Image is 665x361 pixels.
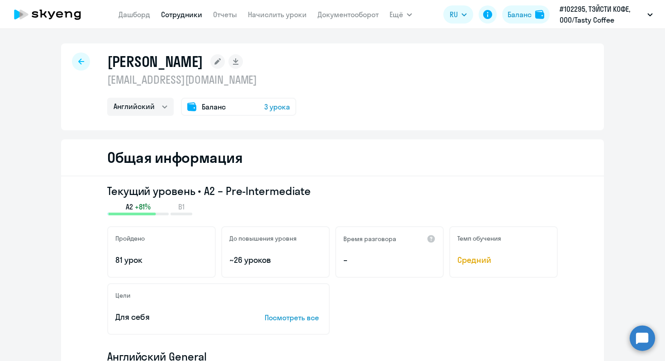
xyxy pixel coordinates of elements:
[107,72,296,87] p: [EMAIL_ADDRESS][DOMAIN_NAME]
[213,10,237,19] a: Отчеты
[115,291,130,299] h5: Цели
[343,235,396,243] h5: Время разговора
[450,9,458,20] span: RU
[229,234,297,242] h5: До повышения уровня
[107,148,242,166] h2: Общая информация
[178,202,185,212] span: B1
[229,254,322,266] p: ~26 уроков
[318,10,379,19] a: Документооборот
[115,234,145,242] h5: Пройдено
[389,5,412,24] button: Ещё
[264,101,290,112] span: 3 урока
[265,312,322,323] p: Посмотреть все
[126,202,133,212] span: A2
[119,10,150,19] a: Дашборд
[555,4,657,25] button: #102295, ТЭЙСТИ КОФЕ, ООО/Tasty Coffee
[343,254,436,266] p: –
[107,184,558,198] h3: Текущий уровень • A2 – Pre-Intermediate
[115,311,237,323] p: Для себя
[502,5,550,24] button: Балансbalance
[202,101,226,112] span: Баланс
[508,9,532,20] div: Баланс
[560,4,644,25] p: #102295, ТЭЙСТИ КОФЕ, ООО/Tasty Coffee
[248,10,307,19] a: Начислить уроки
[135,202,151,212] span: +81%
[457,234,501,242] h5: Темп обучения
[389,9,403,20] span: Ещё
[107,52,203,71] h1: [PERSON_NAME]
[535,10,544,19] img: balance
[457,254,550,266] span: Средний
[115,254,208,266] p: 81 урок
[443,5,473,24] button: RU
[161,10,202,19] a: Сотрудники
